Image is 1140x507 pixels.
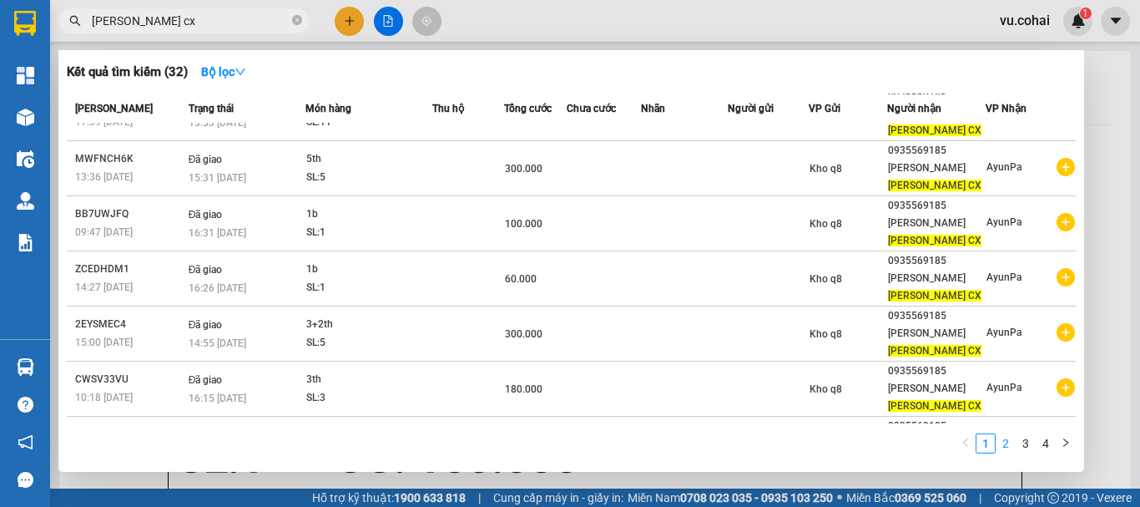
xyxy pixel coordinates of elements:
input: Tìm tên, số ĐT hoặc mã đơn [92,12,289,30]
span: Đã giao [189,264,223,276]
img: solution-icon [17,234,34,251]
span: plus-circle [1057,213,1075,231]
span: 14:27 [DATE] [75,281,133,293]
span: notification [18,434,33,450]
span: message [18,472,33,488]
span: 13:36 [DATE] [75,171,133,183]
span: 16:26 [DATE] [189,282,246,294]
span: [PERSON_NAME] CX [888,124,981,136]
span: plus-circle [1057,268,1075,286]
img: dashboard-icon [17,67,34,84]
span: 14:55 [DATE] [189,337,246,349]
div: 0935569185 [888,363,985,380]
div: SL: 5 [306,169,431,187]
a: 1 [976,434,995,453]
div: 0935569185 [888,252,985,270]
span: Bến xe Miền Đông [149,91,291,111]
span: VP Gửi [809,103,840,114]
button: left [956,433,976,454]
div: 1b [306,205,431,224]
div: 2EYSMEC4 [75,316,184,333]
span: [PERSON_NAME] CX [888,290,981,302]
span: right [1061,438,1071,448]
span: VP Nhận [986,103,1027,114]
span: plus-circle [1057,158,1075,176]
li: Previous Page [956,433,976,454]
span: 10:18 [DATE] [75,392,133,403]
li: 2 [996,433,1016,454]
span: 300.000 [505,328,542,340]
span: 09:47 [DATE] [75,226,133,238]
span: [PERSON_NAME] [75,103,153,114]
img: warehouse-icon [17,150,34,168]
div: 0935569185 [888,142,985,160]
span: Đã giao [189,209,223,221]
img: warehouse-icon [17,192,34,210]
li: 4 [1036,433,1056,454]
span: Tổng cước [504,103,552,114]
span: 16:31 [DATE] [189,227,246,239]
span: [PERSON_NAME] CX [888,180,981,191]
li: 1 [976,433,996,454]
span: Đã giao [189,154,223,165]
a: 4 [1037,434,1055,453]
span: plus-circle [1057,378,1075,397]
span: bao [149,115,191,144]
div: [PERSON_NAME] [888,380,985,415]
div: [PERSON_NAME] [888,325,985,360]
div: 0935569185 [888,418,985,435]
div: CWSV33VU [75,371,184,388]
img: warehouse-icon [17,109,34,126]
span: Kho q8 [810,163,842,175]
span: search [69,15,81,27]
span: AyunPa [986,161,1021,173]
div: 0935569185 [888,307,985,325]
img: warehouse-icon [17,358,34,376]
div: SL: 5 [306,334,431,352]
img: logo-vxr [14,11,36,36]
span: Đã giao [189,319,223,331]
span: 60.000 [505,273,537,285]
h2: ZN1RMWW5 [8,52,103,78]
span: Đã giao [189,374,223,386]
span: Thu hộ [432,103,464,114]
span: Chưa cước [567,103,616,114]
span: [PERSON_NAME] CX [888,235,981,246]
li: 3 [1016,433,1036,454]
span: plus-circle [1057,323,1075,342]
span: Kho q8 [810,273,842,285]
span: left [961,438,971,448]
span: down [235,66,246,78]
span: AyunPa [986,327,1021,338]
li: Next Page [1056,433,1076,454]
div: MWFNCH6K [75,150,184,168]
div: 0935569185 [888,197,985,215]
span: AyunPa [986,271,1021,283]
span: 15:00 [DATE] [75,337,133,348]
a: 2 [996,434,1015,453]
span: close-circle [292,13,302,29]
span: [PERSON_NAME] CX [888,400,981,412]
span: close-circle [292,15,302,25]
a: 3 [1016,434,1035,453]
h3: Kết quả tìm kiếm ( 32 ) [67,63,188,81]
span: 300.000 [505,163,542,175]
span: question-circle [18,397,33,413]
span: 13:53 [DATE] [189,117,246,129]
div: SL: 1 [306,279,431,297]
span: Nhãn [641,103,665,114]
span: [DATE] 10:36 [149,45,210,58]
span: Kho q8 [810,328,842,340]
div: [PERSON_NAME] [888,270,985,305]
div: BB7UWJFQ [75,205,184,223]
span: [PERSON_NAME] CX [888,345,981,357]
span: Người nhận [887,103,941,114]
div: [PERSON_NAME] [888,215,985,250]
b: Cô Hai [43,12,112,37]
span: 16:15 [DATE] [189,393,246,404]
span: AyunPa [986,216,1021,228]
div: ZCEDHDM1 [75,261,184,278]
span: Gửi: [149,63,181,84]
span: 100.000 [505,218,542,230]
span: AyunPa [986,382,1021,393]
